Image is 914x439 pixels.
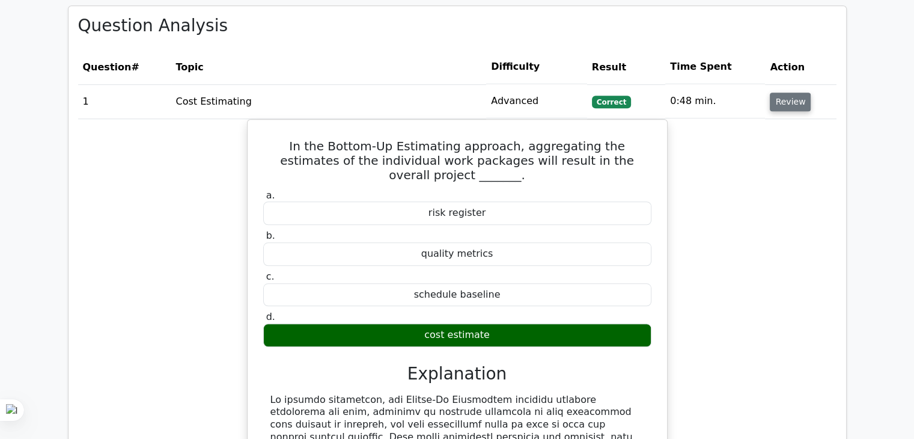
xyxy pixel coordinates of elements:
[83,61,132,73] span: Question
[770,93,811,111] button: Review
[263,242,651,266] div: quality metrics
[263,324,651,347] div: cost estimate
[263,283,651,307] div: schedule baseline
[262,139,653,182] h5: In the Bottom-Up Estimating approach, aggregating the estimates of the individual work packages w...
[171,84,487,118] td: Cost Estimating
[266,311,275,322] span: d.
[78,50,171,84] th: #
[765,50,836,84] th: Action
[266,271,275,282] span: c.
[78,84,171,118] td: 1
[171,50,487,84] th: Topic
[587,50,665,84] th: Result
[486,50,587,84] th: Difficulty
[263,201,651,225] div: risk register
[270,364,644,384] h3: Explanation
[78,16,836,36] h3: Question Analysis
[592,96,631,108] span: Correct
[266,189,275,201] span: a.
[665,84,765,118] td: 0:48 min.
[266,230,275,241] span: b.
[665,50,765,84] th: Time Spent
[486,84,587,118] td: Advanced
